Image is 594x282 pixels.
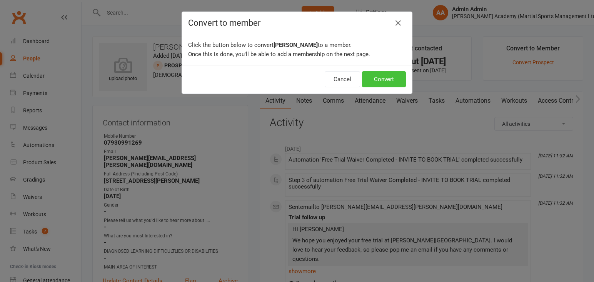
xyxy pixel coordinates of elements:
div: Click the button below to convert to a member. Once this is done, you'll be able to add a members... [182,34,412,65]
b: [PERSON_NAME] [274,42,318,48]
h4: Convert to member [188,18,406,28]
button: Convert [362,71,406,87]
button: Close [392,17,404,29]
button: Cancel [325,71,360,87]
